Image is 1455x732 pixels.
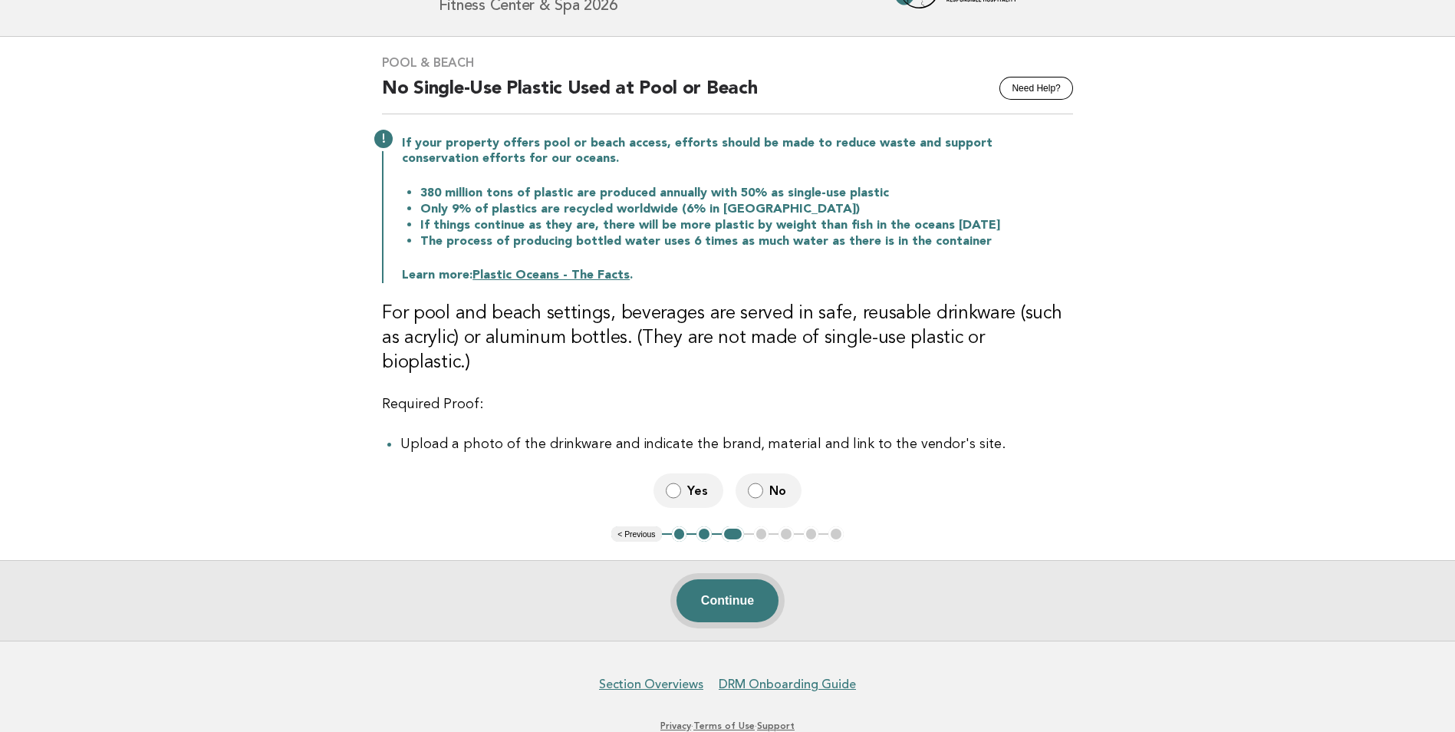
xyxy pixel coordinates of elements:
p: Required Proof: [382,394,1073,415]
h3: For pool and beach settings, beverages are served in safe, reusable drinkware (such as acrylic) o... [382,302,1073,375]
h2: No Single-Use Plastic Used at Pool or Beach [382,77,1073,114]
h3: Pool & Beach [382,55,1073,71]
p: · · [258,720,1197,732]
input: No [748,483,763,499]
li: Only 9% of plastics are recycled worldwide (6% in [GEOGRAPHIC_DATA]) [420,201,1073,217]
p: If your property offers pool or beach access, efforts should be made to reduce waste and support ... [402,136,1073,167]
button: Need Help? [999,77,1072,100]
input: Yes [666,483,681,499]
a: DRM Onboarding Guide [719,677,856,692]
li: 380 million tons of plastic are produced annually with 50% as single-use plastic [420,185,1073,201]
a: Support [757,720,795,731]
button: Continue [676,579,779,622]
li: The process of producing bottled water uses 6 times as much water as there is in the container [420,233,1073,249]
li: Upload a photo of the drinkware and indicate the brand, material and link to the vendor's site. [400,434,1073,455]
button: 2 [696,526,712,542]
a: Terms of Use [693,720,755,731]
button: 1 [672,526,687,542]
button: < Previous [611,526,661,542]
a: Plastic Oceans - The Facts [472,269,630,282]
a: Section Overviews [599,677,703,692]
li: If things continue as they are, there will be more plastic by weight than fish in the oceans [DATE] [420,217,1073,233]
button: 3 [722,526,744,542]
a: Privacy [660,720,691,731]
span: No [769,483,789,499]
span: Yes [687,483,711,499]
p: Learn more: . [402,268,1073,283]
